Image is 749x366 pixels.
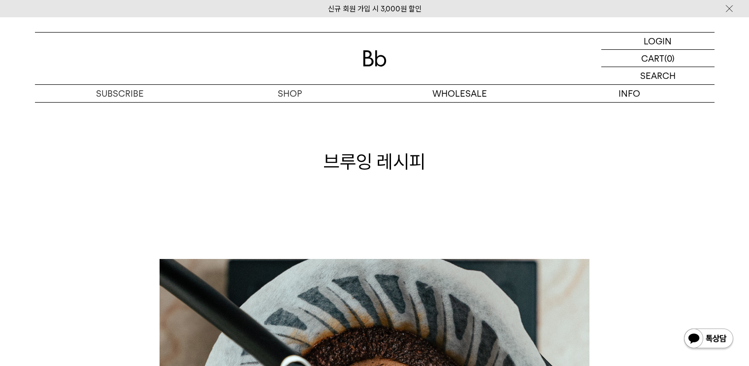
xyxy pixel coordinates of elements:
[375,85,545,102] p: WHOLESALE
[35,85,205,102] a: SUBSCRIBE
[545,85,715,102] p: INFO
[205,85,375,102] a: SHOP
[601,50,715,67] a: CART (0)
[640,67,676,84] p: SEARCH
[641,50,664,67] p: CART
[644,33,672,49] p: LOGIN
[35,148,715,175] h1: 브루잉 레시피
[664,50,675,67] p: (0)
[683,328,734,351] img: 카카오톡 채널 1:1 채팅 버튼
[363,50,387,67] img: 로고
[328,4,422,13] a: 신규 회원 가입 시 3,000원 할인
[601,33,715,50] a: LOGIN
